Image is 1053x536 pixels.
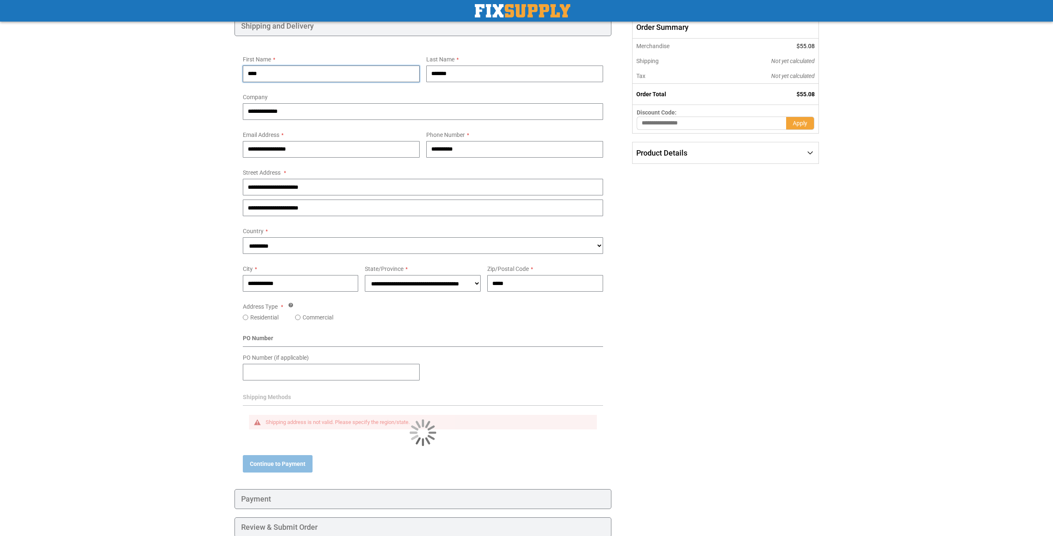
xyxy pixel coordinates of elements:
img: Loading... [410,419,436,446]
img: Fix Industrial Supply [475,4,570,17]
span: State/Province [365,266,403,272]
span: PO Number (if applicable) [243,354,309,361]
span: First Name [243,56,271,63]
span: Discount Code: [637,109,677,116]
span: Not yet calculated [771,73,815,79]
span: $55.08 [796,43,815,49]
span: Zip/Postal Code [487,266,529,272]
label: Residential [250,313,279,322]
span: Street Address [243,169,281,176]
button: Apply [786,117,814,130]
span: Apply [793,120,807,127]
span: Shipping [636,58,659,64]
span: Address Type [243,303,278,310]
div: Payment [235,489,612,509]
th: Tax [633,68,715,84]
div: Shipping and Delivery [235,16,612,36]
span: Email Address [243,132,279,138]
th: Merchandise [633,39,715,54]
span: Country [243,228,264,234]
a: store logo [475,4,570,17]
span: Last Name [426,56,454,63]
span: City [243,266,253,272]
strong: Order Total [636,91,666,97]
div: PO Number [243,334,603,347]
span: $55.08 [796,91,815,97]
label: Commercial [303,313,333,322]
span: Not yet calculated [771,58,815,64]
span: Phone Number [426,132,465,138]
span: Product Details [636,149,687,157]
span: Order Summary [632,16,818,39]
span: Company [243,94,268,100]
